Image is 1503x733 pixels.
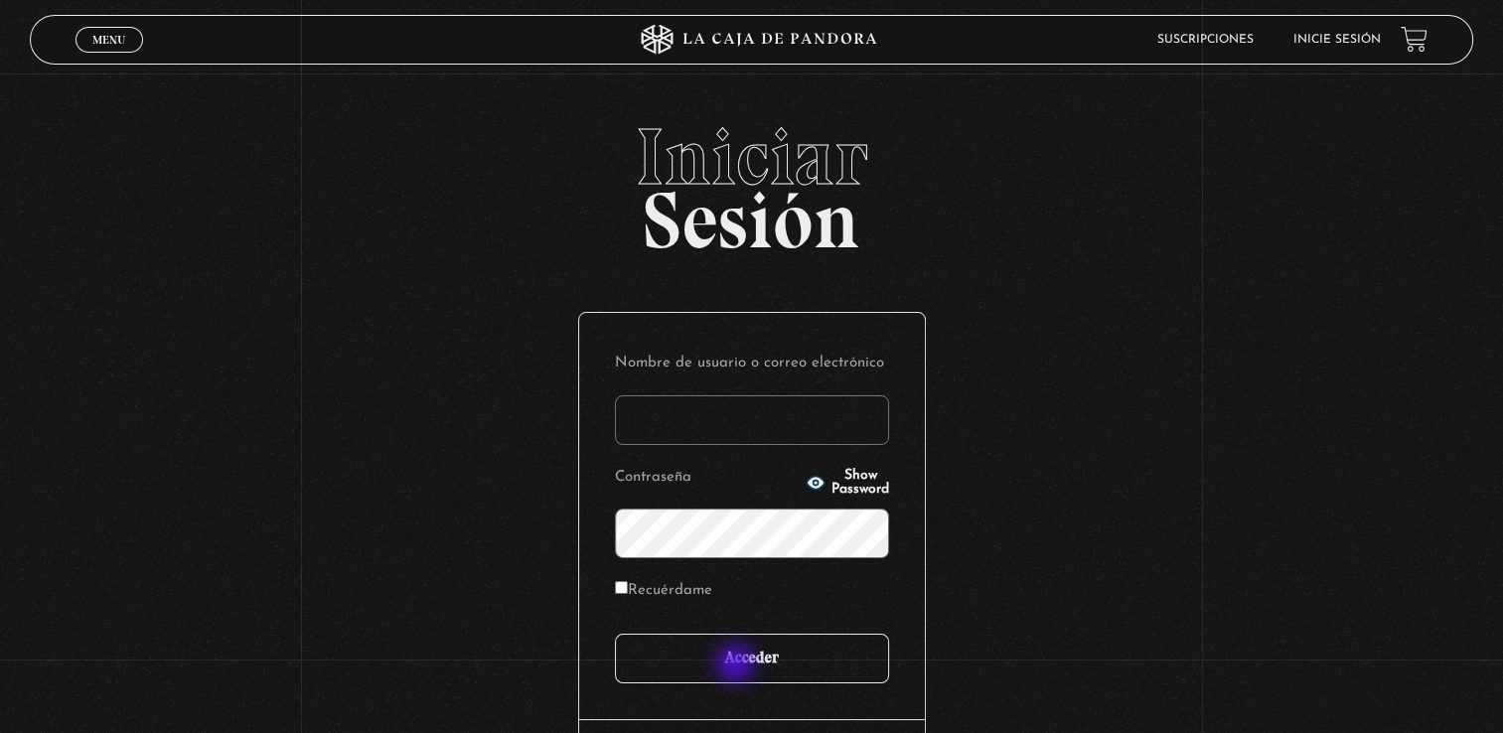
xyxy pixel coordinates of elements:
[615,349,889,379] label: Nombre de usuario o correo electrónico
[92,34,125,46] span: Menu
[615,581,628,594] input: Recuérdame
[615,576,712,607] label: Recuérdame
[30,117,1473,244] h2: Sesión
[806,469,889,497] button: Show Password
[615,463,800,494] label: Contraseña
[831,469,889,497] span: Show Password
[30,117,1473,197] span: Iniciar
[1157,34,1254,46] a: Suscripciones
[1401,26,1428,53] a: View your shopping cart
[1293,34,1381,46] a: Inicie sesión
[85,51,132,65] span: Cerrar
[615,634,889,683] input: Acceder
